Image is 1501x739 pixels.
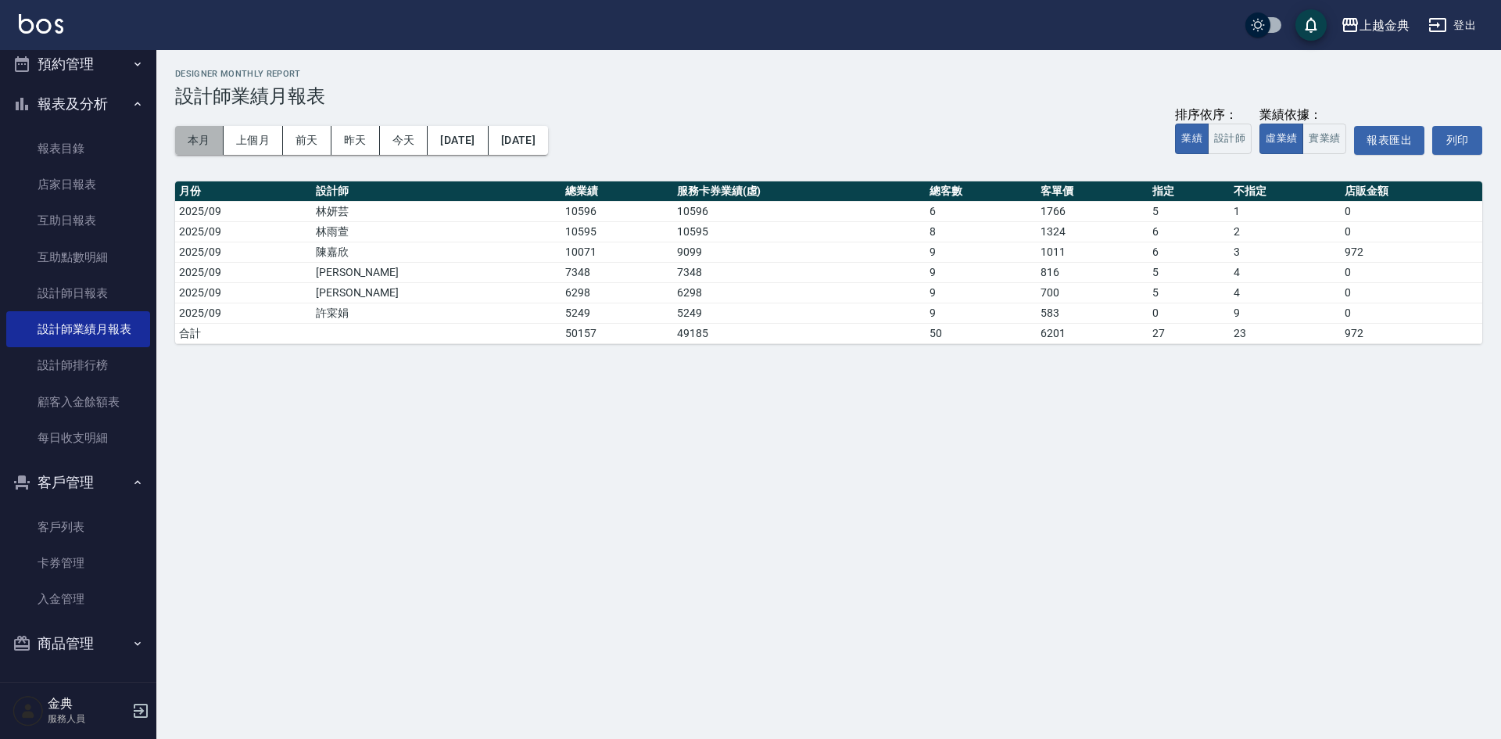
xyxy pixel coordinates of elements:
td: 972 [1341,323,1482,343]
td: 0 [1341,221,1482,242]
div: 業績依據： [1259,107,1346,124]
button: 前天 [283,126,331,155]
button: 本月 [175,126,224,155]
th: 總客數 [926,181,1037,202]
th: 客單價 [1037,181,1148,202]
button: 預約管理 [6,44,150,84]
td: 10596 [673,201,926,221]
table: a dense table [175,181,1482,344]
td: 2025/09 [175,282,312,303]
a: 設計師日報表 [6,275,150,311]
td: 陳嘉欣 [312,242,562,262]
td: 9 [926,303,1037,323]
td: 2025/09 [175,201,312,221]
h5: 金典 [48,696,127,712]
td: 700 [1037,282,1148,303]
button: [DATE] [428,126,488,155]
td: 2025/09 [175,262,312,282]
td: 5249 [561,303,672,323]
th: 總業績 [561,181,672,202]
td: 9 [926,262,1037,282]
td: 816 [1037,262,1148,282]
td: 10595 [673,221,926,242]
td: 2025/09 [175,303,312,323]
th: 不指定 [1230,181,1341,202]
th: 指定 [1148,181,1230,202]
a: 設計師業績月報表 [6,311,150,347]
td: 0 [1341,282,1482,303]
img: Person [13,695,44,726]
button: save [1295,9,1327,41]
td: 合計 [175,323,312,343]
div: 排序依序： [1175,107,1252,124]
td: 4 [1230,262,1341,282]
td: 4 [1230,282,1341,303]
th: 設計師 [312,181,562,202]
td: 50 [926,323,1037,343]
td: 10596 [561,201,672,221]
td: 5 [1148,282,1230,303]
button: 今天 [380,126,428,155]
h2: Designer Monthly Report [175,69,1482,79]
td: 7348 [673,262,926,282]
button: [DATE] [489,126,548,155]
button: 實業績 [1302,124,1346,154]
td: 9 [926,242,1037,262]
td: 5 [1148,201,1230,221]
a: 入金管理 [6,581,150,617]
td: 583 [1037,303,1148,323]
td: 6298 [561,282,672,303]
td: 49185 [673,323,926,343]
a: 卡券管理 [6,545,150,581]
button: 報表匯出 [1354,126,1424,155]
td: 0 [1341,201,1482,221]
td: 6 [1148,221,1230,242]
td: 1766 [1037,201,1148,221]
a: 報表目錄 [6,131,150,167]
button: 設計師 [1208,124,1252,154]
a: 店家日報表 [6,167,150,203]
td: 3 [1230,242,1341,262]
button: 列印 [1432,126,1482,155]
td: 林雨萱 [312,221,562,242]
button: 客戶管理 [6,462,150,503]
div: 上越金典 [1359,16,1410,35]
td: 0 [1341,303,1482,323]
td: 8 [926,221,1037,242]
td: 2025/09 [175,242,312,262]
button: 昨天 [331,126,380,155]
button: 上越金典 [1334,9,1416,41]
td: 2 [1230,221,1341,242]
td: 6201 [1037,323,1148,343]
button: 商品管理 [6,623,150,664]
button: 虛業績 [1259,124,1303,154]
button: 上個月 [224,126,283,155]
td: 10595 [561,221,672,242]
td: [PERSON_NAME] [312,262,562,282]
td: 9 [926,282,1037,303]
td: 1 [1230,201,1341,221]
th: 服務卡券業績(虛) [673,181,926,202]
button: 報表及分析 [6,84,150,124]
td: 27 [1148,323,1230,343]
th: 月份 [175,181,312,202]
td: 6298 [673,282,926,303]
td: 6 [1148,242,1230,262]
td: 林妍芸 [312,201,562,221]
td: 6 [926,201,1037,221]
td: 1324 [1037,221,1148,242]
th: 店販金額 [1341,181,1482,202]
img: Logo [19,14,63,34]
a: 每日收支明細 [6,420,150,456]
td: 5 [1148,262,1230,282]
td: 9 [1230,303,1341,323]
td: [PERSON_NAME] [312,282,562,303]
td: 2025/09 [175,221,312,242]
a: 互助日報表 [6,203,150,239]
a: 顧客入金餘額表 [6,384,150,420]
td: 9099 [673,242,926,262]
td: 5249 [673,303,926,323]
td: 0 [1341,262,1482,282]
a: 設計師排行榜 [6,347,150,383]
